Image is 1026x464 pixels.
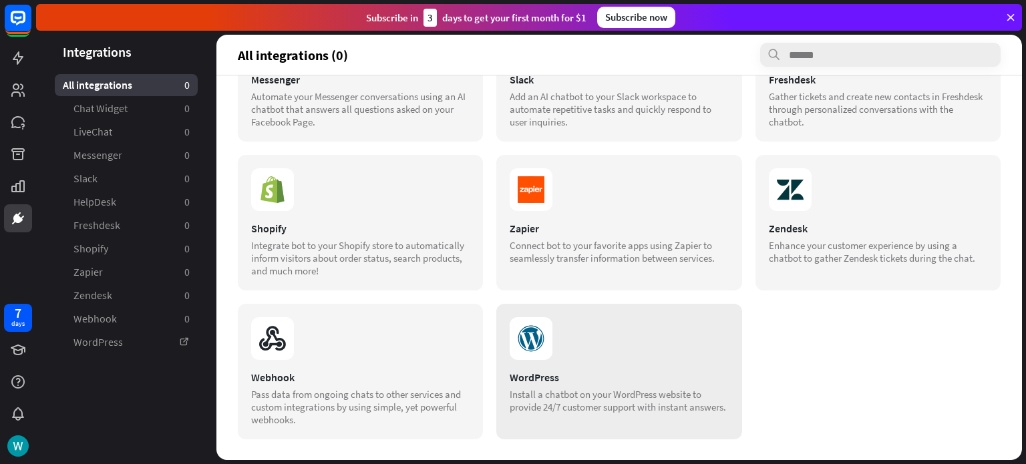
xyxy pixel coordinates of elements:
[73,218,120,232] span: Freshdesk
[73,242,108,256] span: Shopify
[184,148,190,162] aside: 0
[184,78,190,92] aside: 0
[597,7,675,28] div: Subscribe now
[55,308,198,330] a: Webhook 0
[15,307,21,319] div: 7
[73,125,112,139] span: LiveChat
[510,73,728,86] div: Slack
[55,238,198,260] a: Shopify 0
[73,172,98,186] span: Slack
[251,371,470,384] div: Webhook
[366,9,586,27] div: Subscribe in days to get your first month for $1
[184,312,190,326] aside: 0
[55,97,198,120] a: Chat Widget 0
[4,304,32,332] a: 7 days
[184,242,190,256] aside: 0
[510,222,728,235] div: Zapier
[73,101,128,115] span: Chat Widget
[251,388,470,426] div: Pass data from ongoing chats to other services and custom integrations by using simple, yet power...
[184,218,190,232] aside: 0
[184,195,190,209] aside: 0
[73,148,122,162] span: Messenger
[238,43,1001,67] section: All integrations (0)
[251,222,470,235] div: Shopify
[251,90,470,128] div: Automate your Messenger conversations using an AI chatbot that answers all questions asked on you...
[510,388,728,413] div: Install a chatbot on your WordPress website to provide 24/7 customer support with instant answers.
[769,90,987,128] div: Gather tickets and create new contacts in Freshdesk through personalized conversations with the c...
[510,239,728,264] div: Connect bot to your favorite apps using Zapier to seamlessly transfer information between services.
[769,239,987,264] div: Enhance your customer experience by using a chatbot to gather Zendesk tickets during the chat.
[55,261,198,283] a: Zapier 0
[55,284,198,306] a: Zendesk 0
[55,168,198,190] a: Slack 0
[423,9,437,27] div: 3
[55,214,198,236] a: Freshdesk 0
[510,90,728,128] div: Add an AI chatbot to your Slack workspace to automate repetitive tasks and quickly respond to use...
[251,73,470,86] div: Messenger
[73,265,103,279] span: Zapier
[11,5,51,45] button: Open LiveChat chat widget
[55,144,198,166] a: Messenger 0
[55,121,198,143] a: LiveChat 0
[36,43,216,61] header: Integrations
[73,288,112,302] span: Zendesk
[55,331,198,353] a: WordPress
[251,239,470,277] div: Integrate bot to your Shopify store to automatically inform visitors about order status, search p...
[769,73,987,86] div: Freshdesk
[769,222,987,235] div: Zendesk
[184,172,190,186] aside: 0
[184,265,190,279] aside: 0
[11,319,25,328] div: days
[73,312,117,326] span: Webhook
[510,371,728,384] div: WordPress
[73,195,116,209] span: HelpDesk
[184,288,190,302] aside: 0
[63,78,132,92] span: All integrations
[55,191,198,213] a: HelpDesk 0
[184,101,190,115] aside: 0
[184,125,190,139] aside: 0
